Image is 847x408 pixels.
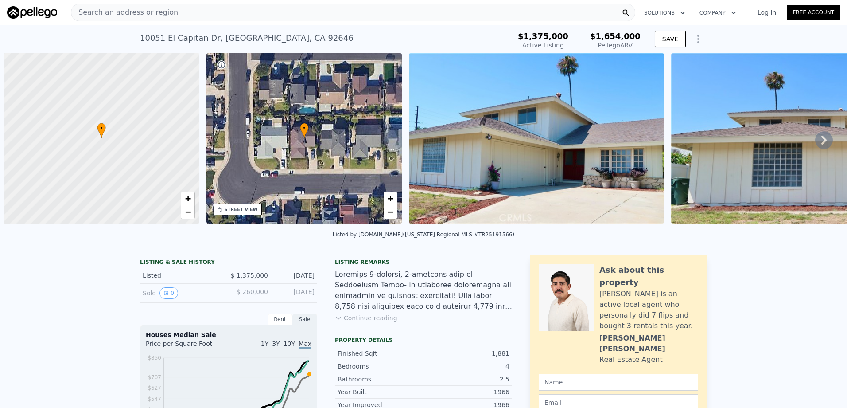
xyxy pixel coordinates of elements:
[692,5,743,21] button: Company
[185,193,190,204] span: +
[148,355,161,361] tspan: $850
[97,123,106,138] div: •
[787,5,840,20] a: Free Account
[338,349,423,358] div: Finished Sqft
[230,272,268,279] span: $ 1,375,000
[275,271,315,280] div: [DATE]
[518,31,568,41] span: $1,375,000
[300,123,309,138] div: •
[689,30,707,48] button: Show Options
[143,271,221,280] div: Listed
[384,192,397,205] a: Zoom in
[539,374,698,391] input: Name
[225,206,258,213] div: STREET VIEW
[146,339,229,353] div: Price per Square Foot
[590,41,641,50] div: Pellego ARV
[599,333,698,354] div: [PERSON_NAME] [PERSON_NAME]
[159,287,178,299] button: View historical data
[261,340,268,347] span: 1Y
[148,374,161,381] tspan: $707
[335,269,512,312] div: Loremips 9-dolorsi, 2-ametcons adip el Seddoeiusm Tempo- in utlaboree doloremagna ali enimadmin v...
[268,314,292,325] div: Rent
[599,354,663,365] div: Real Estate Agent
[338,388,423,396] div: Year Built
[284,340,295,347] span: 10Y
[409,53,664,224] img: Sale: 167570947 Parcel: 63518598
[181,192,194,205] a: Zoom in
[181,205,194,219] a: Zoom out
[384,205,397,219] a: Zoom out
[423,349,509,358] div: 1,881
[148,396,161,402] tspan: $547
[148,385,161,391] tspan: $627
[655,31,686,47] button: SAVE
[522,42,564,49] span: Active Listing
[388,193,393,204] span: +
[335,259,512,266] div: Listing remarks
[140,32,354,44] div: 10051 El Capitan Dr , [GEOGRAPHIC_DATA] , CA 92646
[388,206,393,217] span: −
[146,330,311,339] div: Houses Median Sale
[335,337,512,344] div: Property details
[599,289,698,331] div: [PERSON_NAME] is an active local agent who personally did 7 flips and bought 3 rentals this year.
[747,8,787,17] a: Log In
[590,31,641,41] span: $1,654,000
[423,375,509,384] div: 2.5
[423,362,509,371] div: 4
[272,340,280,347] span: 3Y
[637,5,692,21] button: Solutions
[237,288,268,295] span: $ 260,000
[335,314,397,322] button: Continue reading
[7,6,57,19] img: Pellego
[185,206,190,217] span: −
[71,7,178,18] span: Search an address or region
[333,231,515,238] div: Listed by [DOMAIN_NAME] ([US_STATE] Regional MLS #TR25191566)
[338,375,423,384] div: Bathrooms
[300,124,309,132] span: •
[423,388,509,396] div: 1966
[299,340,311,349] span: Max
[338,362,423,371] div: Bedrooms
[143,287,221,299] div: Sold
[292,314,317,325] div: Sale
[275,287,315,299] div: [DATE]
[599,264,698,289] div: Ask about this property
[140,259,317,267] div: LISTING & SALE HISTORY
[97,124,106,132] span: •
